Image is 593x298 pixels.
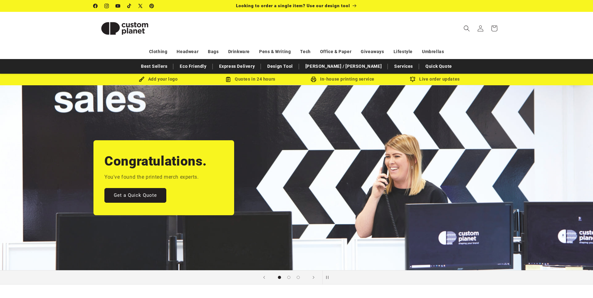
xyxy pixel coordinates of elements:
[91,12,158,45] a: Custom Planet
[391,61,416,72] a: Services
[322,271,336,284] button: Pause slideshow
[300,46,310,57] a: Tech
[257,271,271,284] button: Previous slide
[311,77,316,82] img: In-house printing
[228,46,250,57] a: Drinkware
[204,75,297,83] div: Quotes in 24 hours
[104,188,166,203] a: Get a Quick Quote
[216,61,258,72] a: Express Delivery
[422,46,444,57] a: Umbrellas
[307,271,320,284] button: Next slide
[112,75,204,83] div: Add your logo
[297,75,389,83] div: In-house printing service
[177,61,209,72] a: Eco Friendly
[389,75,481,83] div: Live order updates
[104,173,199,182] p: You've found the printed merch experts.
[138,61,170,72] a: Best Sellers
[259,46,291,57] a: Pens & Writing
[104,153,207,170] h2: Congratulations.
[93,14,156,42] img: Custom Planet
[460,22,474,35] summary: Search
[394,46,413,57] a: Lifestyle
[320,46,351,57] a: Office & Paper
[284,273,294,282] button: Load slide 2 of 3
[225,77,231,82] img: Order Updates Icon
[149,46,168,57] a: Clothing
[236,3,350,8] span: Looking to order a single item? Use our design tool
[294,273,303,282] button: Load slide 3 of 3
[422,61,455,72] a: Quick Quote
[139,77,144,82] img: Brush Icon
[361,46,384,57] a: Giveaways
[302,61,385,72] a: [PERSON_NAME] / [PERSON_NAME]
[177,46,199,57] a: Headwear
[410,77,415,82] img: Order updates
[264,61,296,72] a: Design Tool
[275,273,284,282] button: Load slide 1 of 3
[208,46,219,57] a: Bags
